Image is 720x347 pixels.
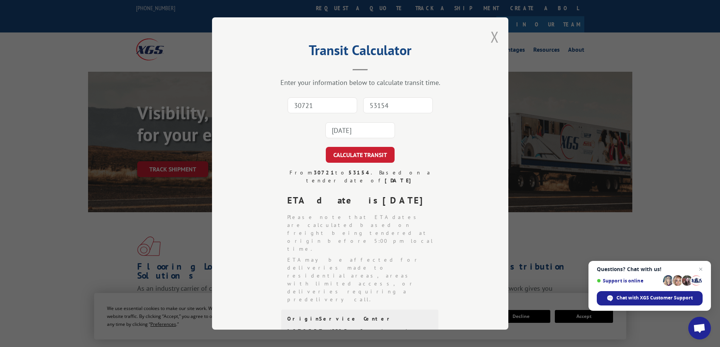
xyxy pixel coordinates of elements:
span: Support is online [597,278,660,284]
strong: 30721 [313,169,335,176]
input: Tender Date [325,122,395,138]
div: From to . Based on a tender date of [281,169,439,185]
span: Close chat [696,265,705,274]
div: Chat with XGS Customer Support [597,291,703,305]
span: Chat with XGS Customer Support [616,295,693,301]
strong: [DATE] [384,177,414,184]
div: Service days: [360,328,432,335]
button: CALCULATE TRANSIT [326,147,395,163]
li: ETA may be affected for deliveries made to residential areas, areas with limited access, or deliv... [287,256,439,304]
strong: [DATE] [382,194,429,206]
div: Open chat [688,317,711,339]
input: Origin Zip [288,97,357,113]
div: Enter your information below to calculate transit time. [250,78,471,87]
div: ETA date is [287,194,439,207]
li: Please note that ETA dates are calculated based on freight being tendered at origin before 5:00 p... [287,213,439,253]
input: Dest. Zip [363,97,433,113]
div: Origin Service Center [287,316,432,322]
strong: 53154 [348,169,370,176]
button: Close modal [491,27,499,47]
h2: Transit Calculator [250,45,471,59]
span: Questions? Chat with us! [597,266,703,272]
